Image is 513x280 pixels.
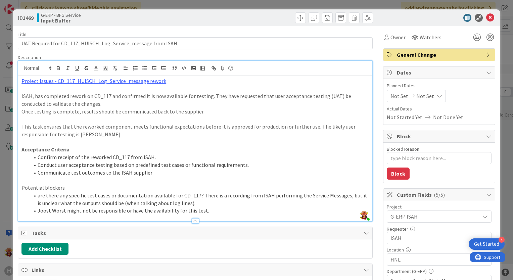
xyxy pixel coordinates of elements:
span: Support [14,1,31,9]
li: Confirm receipt of the reworked CD_117 from ISAH. [30,153,369,161]
li: Communicate test outcomes to the ISAH supplier [30,169,369,177]
span: Dates [397,68,483,77]
span: Links [32,266,360,274]
span: Tasks [32,229,360,237]
span: G-ERP ISAH [390,212,476,221]
button: Add Checklist [21,243,68,255]
p: ISAH, has completed rework on CD_117 and confirmed it is now available for testing. They have req... [21,92,369,107]
span: Planned Dates [387,82,492,89]
span: Not Started Yet [387,113,422,121]
span: Not Done Yet [433,113,463,121]
span: HNL [390,255,480,264]
span: Block [397,132,483,140]
div: 4 [499,237,505,243]
span: Watchers [420,33,441,41]
b: Input Buffer [41,18,81,23]
a: Project Issues - CD_117_HUISCH_Log_Service_message rework [21,78,166,84]
label: Title [18,31,27,37]
p: This task ensures that the reworked component meets functional expectations before it is approved... [21,123,369,138]
span: Actual Dates [387,105,492,112]
div: Location [387,247,492,252]
input: type card name here... [18,37,373,49]
span: Not Set [390,92,408,100]
p: Once testing is complete, results should be communicated back to the supplier. [21,108,369,115]
button: Block [387,168,410,180]
p: Potential blockers [21,184,369,192]
span: Custom Fields [397,191,483,199]
li: Conduct user acceptance testing based on predefined test cases or functional requirements. [30,161,369,169]
label: Blocked Reason [387,146,419,152]
span: General Change [397,51,483,59]
span: Not Set [416,92,434,100]
label: Requester [387,226,408,232]
b: 1469 [23,14,34,21]
img: SAjJrXCT9zbTgDSqPFyylOSmh4uAwOJI.jpg [360,211,369,220]
li: Joost Worst might not be responsible or have the availability for this test. [30,207,369,215]
div: Project [387,204,492,209]
strong: Acceptance Criteria [21,146,69,153]
span: G-ERP - BFG Service [41,12,81,18]
span: Description [18,54,41,60]
span: ID [18,14,34,22]
span: ( 5/5 ) [434,191,445,198]
li: are there any specific test cases or documentation available for CD_117? There is a recording fro... [30,192,369,207]
div: Get Started [474,241,499,247]
span: Owner [390,33,406,41]
div: Department (G-ERP) [387,269,492,274]
div: Open Get Started checklist, remaining modules: 4 [469,238,505,250]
